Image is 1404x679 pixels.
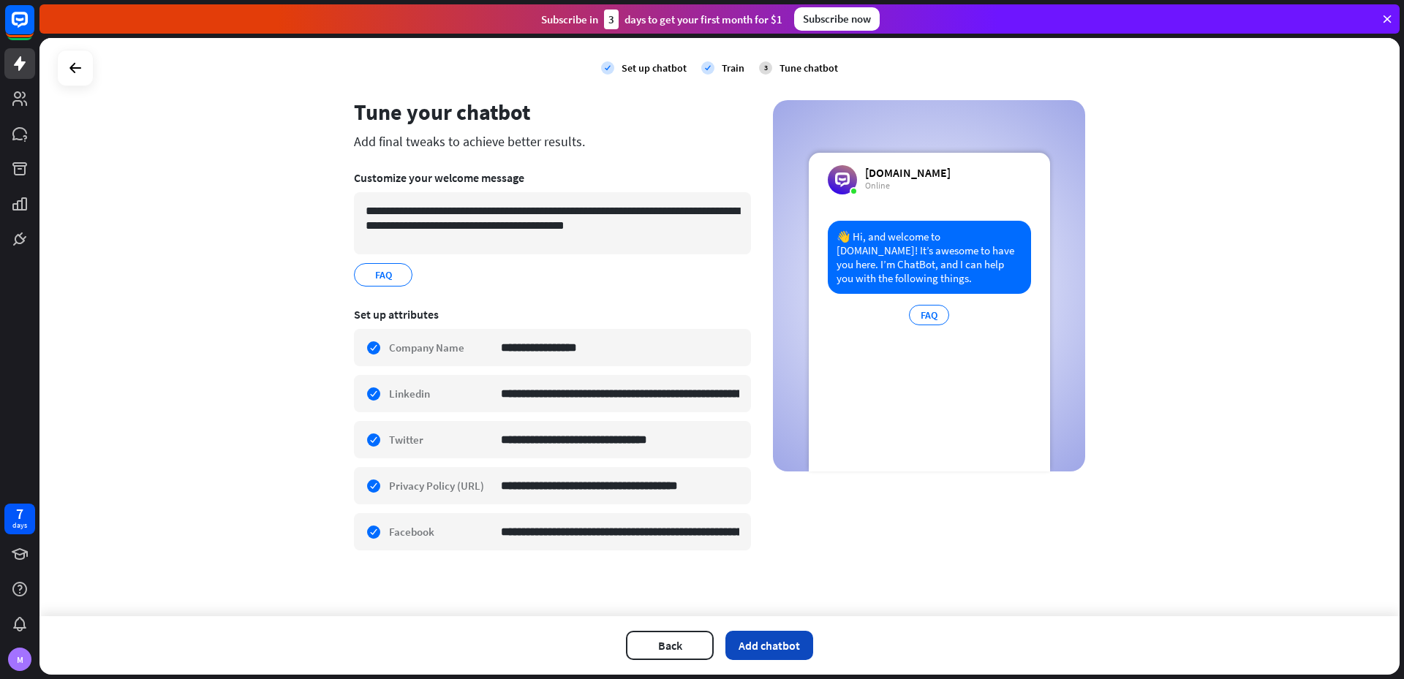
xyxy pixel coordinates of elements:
div: Tune your chatbot [354,98,751,126]
div: 👋 Hi, and welcome to [DOMAIN_NAME]! It’s awesome to have you here. I’m ChatBot, and I can help yo... [828,221,1031,294]
a: 7 days [4,504,35,534]
div: Train [722,61,744,75]
div: Add final tweaks to achieve better results. [354,133,751,150]
button: Add chatbot [725,631,813,660]
div: 3 [604,10,619,29]
div: M [8,648,31,671]
i: check [701,61,714,75]
div: Customize your welcome message [354,170,751,185]
div: Tune chatbot [780,61,838,75]
div: 3 [759,61,772,75]
div: [DOMAIN_NAME] [865,165,951,180]
div: Subscribe in days to get your first month for $1 [541,10,782,29]
div: FAQ [909,305,949,325]
i: check [601,61,614,75]
div: Set up chatbot [622,61,687,75]
div: Subscribe now [794,7,880,31]
button: Open LiveChat chat widget [12,6,56,50]
div: days [12,520,27,531]
span: FAQ [374,267,393,283]
div: Online [865,180,951,191]
div: 7 [16,507,23,520]
div: Set up attributes [354,307,751,322]
button: Back [626,631,714,660]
